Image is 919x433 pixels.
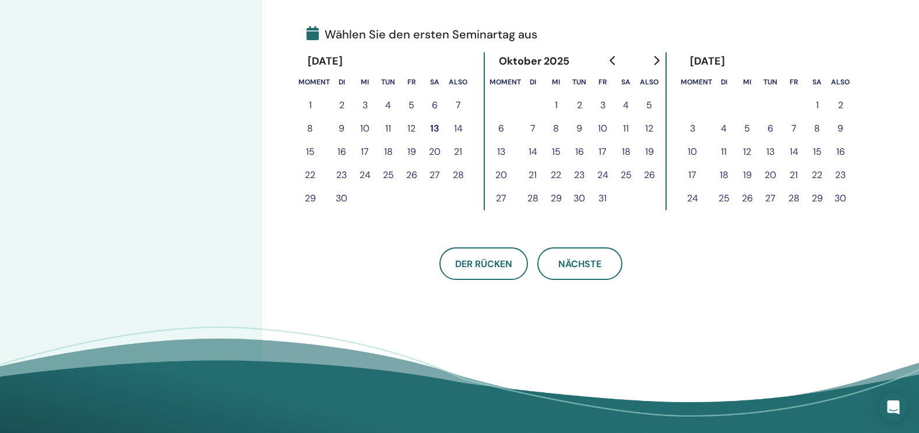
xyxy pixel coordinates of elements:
button: 5 [735,117,759,140]
th: Samstag [805,70,829,94]
button: 12 [638,117,661,140]
th: Mittwoch [735,70,759,94]
button: 26 [638,164,661,187]
button: 9 [330,117,353,140]
button: 11 [614,117,638,140]
button: 21 [782,164,805,187]
button: 3 [681,117,704,140]
button: 17 [681,164,704,187]
button: 27 [423,164,446,187]
button: 2 [568,94,591,117]
button: 26 [400,164,423,187]
button: 6 [423,94,446,117]
button: 1 [298,94,322,117]
button: 11 [712,140,735,164]
th: Montag [490,70,521,94]
button: 13 [423,117,446,140]
button: 7 [446,94,470,117]
button: 19 [400,140,423,164]
button: 22 [298,164,322,187]
button: 22 [805,164,829,187]
button: 16 [829,140,852,164]
button: 8 [298,117,322,140]
button: 12 [735,140,759,164]
button: 28 [521,187,544,210]
button: 29 [805,187,829,210]
button: 16 [330,140,353,164]
button: 2 [829,94,852,117]
div: Öffnen Sie den Intercom Messenger [879,393,907,421]
button: 4 [712,117,735,140]
button: 24 [353,164,376,187]
button: 4 [614,94,638,117]
button: 11 [376,117,400,140]
button: 20 [490,164,513,187]
th: Freitag [591,70,614,94]
button: 15 [298,140,322,164]
button: 3 [591,94,614,117]
button: 19 [735,164,759,187]
button: Zum nächsten Monat [647,49,666,72]
button: 2 [330,94,353,117]
button: 28 [446,164,470,187]
button: 7 [782,117,805,140]
th: Dienstag [712,70,735,94]
th: Donnerstag [568,70,591,94]
button: 9 [568,117,591,140]
button: 25 [614,164,638,187]
button: 29 [544,187,568,210]
button: 8 [544,117,568,140]
button: 24 [681,187,704,210]
button: 27 [759,187,782,210]
font: Wählen Sie den ersten Seminartag aus [325,27,537,42]
button: 15 [544,140,568,164]
button: 4 [376,94,400,117]
div: Oktober 2025 [490,52,579,70]
button: 21 [446,140,470,164]
button: Der Rücken [439,247,528,280]
button: 27 [490,187,513,210]
button: 18 [712,164,735,187]
th: Mittwoch [544,70,568,94]
div: [DATE] [298,52,353,70]
button: 3 [353,94,376,117]
button: 10 [353,117,376,140]
button: 26 [735,187,759,210]
th: Dienstag [521,70,544,94]
button: 23 [568,164,591,187]
button: Nächste [537,247,622,280]
button: 13 [490,140,513,164]
button: 1 [805,94,829,117]
button: 18 [376,140,400,164]
button: 23 [829,164,852,187]
button: 10 [681,140,704,164]
button: 12 [400,117,423,140]
button: 7 [521,117,544,140]
th: Dienstag [330,70,353,94]
button: Zum Vormonat springen [604,49,622,72]
button: 25 [712,187,735,210]
button: 19 [638,140,661,164]
button: 14 [446,117,470,140]
th: Sonntag [446,70,470,94]
button: 13 [759,140,782,164]
span: Nächste [558,258,601,270]
button: 24 [591,164,614,187]
button: 6 [490,117,513,140]
button: 30 [829,187,852,210]
button: 15 [805,140,829,164]
button: 10 [591,117,614,140]
button: 23 [330,164,353,187]
button: 28 [782,187,805,210]
button: 5 [400,94,423,117]
button: 9 [829,117,852,140]
th: Mittwoch [353,70,376,94]
button: 25 [376,164,400,187]
button: 20 [423,140,446,164]
th: Montag [681,70,712,94]
th: Donnerstag [376,70,400,94]
button: 30 [330,187,353,210]
button: 5 [638,94,661,117]
th: Freitag [400,70,423,94]
button: 1 [544,94,568,117]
